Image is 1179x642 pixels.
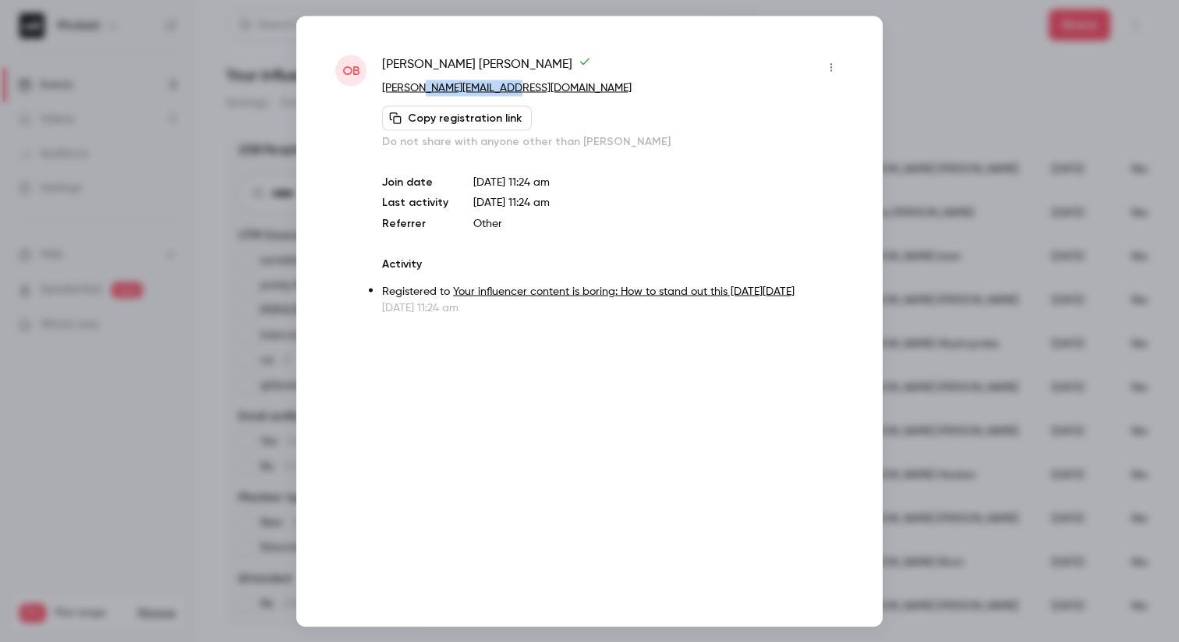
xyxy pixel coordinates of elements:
[382,133,844,149] p: Do not share with anyone other than [PERSON_NAME]
[473,215,844,231] p: Other
[342,61,360,80] span: OB
[382,283,844,300] p: Registered to
[382,55,591,80] span: [PERSON_NAME] [PERSON_NAME]
[382,174,448,190] p: Join date
[473,174,844,190] p: [DATE] 11:24 am
[382,194,448,211] p: Last activity
[382,256,844,271] p: Activity
[382,300,844,315] p: [DATE] 11:24 am
[473,197,550,207] span: [DATE] 11:24 am
[382,82,632,93] a: [PERSON_NAME][EMAIL_ADDRESS][DOMAIN_NAME]
[382,105,532,130] button: Copy registration link
[382,215,448,231] p: Referrer
[453,286,795,296] a: Your influencer content is boring: How to stand out this [DATE][DATE]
